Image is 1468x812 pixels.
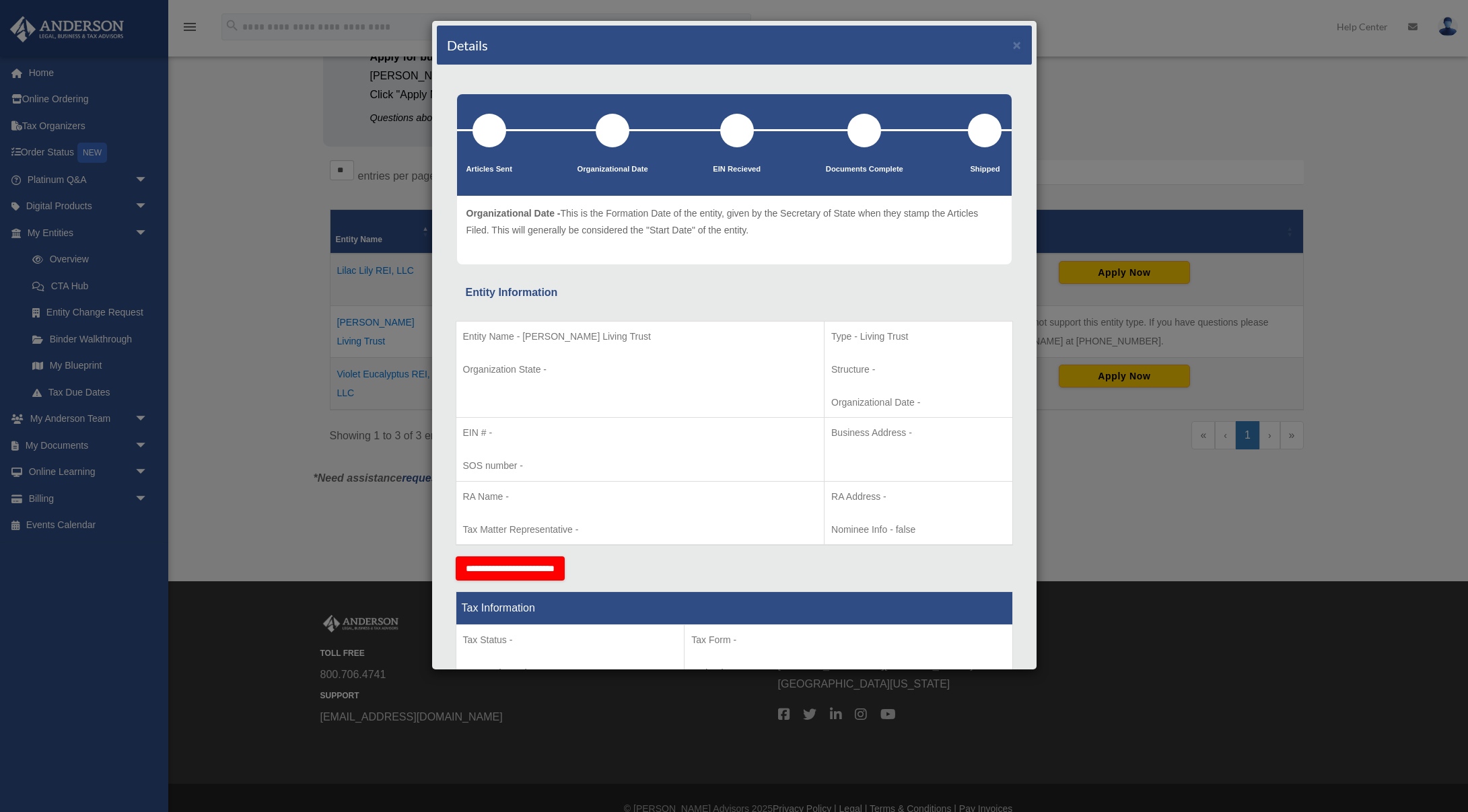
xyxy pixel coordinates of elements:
div: Entity Information [466,283,1003,302]
p: Organizational Date - [831,394,1005,411]
p: Tax Form - [691,632,1005,649]
button: × [1013,38,1022,52]
p: Tax Status - [463,632,678,649]
p: Organizational Date [578,163,648,176]
p: Type - Living Trust [831,328,1005,345]
p: Business Address - [831,425,1005,441]
p: EIN # - [463,425,818,441]
p: SOS number - [463,457,818,474]
p: Entity Name - [PERSON_NAME] Living Trust [463,328,818,345]
p: Tax Matter Representative - [463,521,818,538]
p: Organization State - [463,361,818,378]
p: RA Address - [831,488,1005,505]
p: This is the Formation Date of the entity, given by the Secretary of State when they stamp the Art... [466,205,1002,238]
p: Structure - [831,361,1005,378]
p: Federal Return Due Date - [691,665,1005,681]
p: Documents Complete [826,163,903,176]
p: Articles Sent [466,163,512,176]
p: Year End Month - [463,665,678,681]
p: RA Name - [463,488,818,505]
span: Organizational Date - [466,208,561,219]
h4: Details [447,36,488,54]
p: EIN Recieved [713,163,761,176]
td: Tax Period Type - [456,625,685,725]
p: Nominee Info - false [831,521,1005,538]
th: Tax Information [456,592,1012,625]
p: Shipped [968,163,1002,176]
